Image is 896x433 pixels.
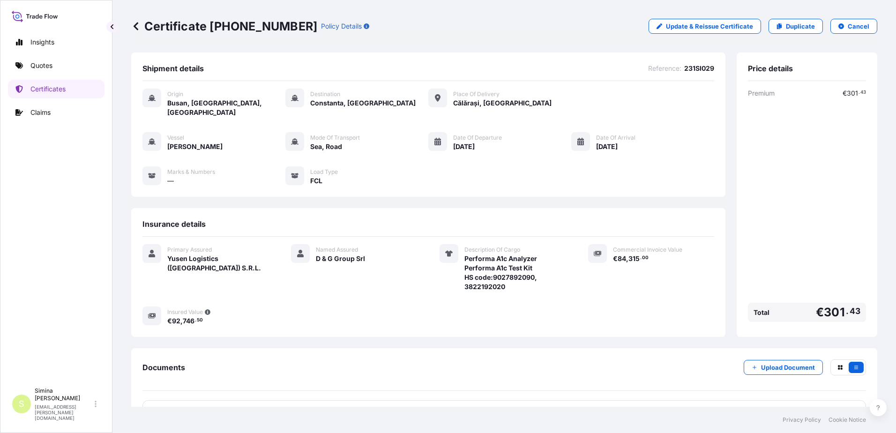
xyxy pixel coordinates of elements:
p: Certificates [30,84,66,94]
span: [DATE] [453,142,475,151]
span: Named Assured [316,246,358,254]
span: Commercial Invoice Value [613,246,682,254]
span: Price details [748,64,793,73]
a: Privacy Policy [783,416,821,424]
span: — [167,176,174,186]
span: Vessel [167,134,184,142]
span: [DATE] [596,142,618,151]
span: Load Type [310,168,338,176]
span: 746 [183,318,194,324]
span: Mode of Transport [310,134,360,142]
span: [PERSON_NAME] [167,142,223,151]
span: Călărași, [GEOGRAPHIC_DATA] [453,98,552,108]
span: D & G Group Srl [316,254,365,263]
p: Duplicate [786,22,815,31]
span: . [846,308,849,314]
a: Quotes [8,56,105,75]
span: 315 [628,255,640,262]
span: FCL [310,176,322,186]
a: Cookie Notice [829,416,866,424]
span: 43 [850,308,860,314]
span: Performa A1c Analyzer Performa A1c Test Kit HS code:9027892090, 3822192020 [464,254,566,291]
span: Date of Departure [453,134,502,142]
a: Claims [8,103,105,122]
span: 00 [642,256,649,260]
span: Documents [142,363,185,372]
span: 231SI029 [684,64,714,73]
p: Insights [30,37,54,47]
span: S [19,399,24,409]
button: Cancel [830,19,877,34]
span: Total [754,308,769,317]
span: 301 [824,306,845,318]
button: Upload Document [744,360,823,375]
span: Place of Delivery [453,90,500,98]
p: Upload Document [761,363,815,372]
span: Yusen Logistics ([GEOGRAPHIC_DATA]) S.R.L. [167,254,269,273]
span: Origin [167,90,183,98]
span: € [843,90,847,97]
p: Claims [30,108,51,117]
span: € [167,318,172,324]
span: 84 [618,255,626,262]
span: , [626,255,628,262]
span: € [816,306,824,318]
span: Busan, [GEOGRAPHIC_DATA], [GEOGRAPHIC_DATA] [167,98,285,117]
span: Shipment details [142,64,204,73]
span: € [613,255,618,262]
span: Sea, Road [310,142,342,151]
a: Update & Reissue Certificate [649,19,761,34]
span: Destination [310,90,340,98]
p: Certificate [PHONE_NUMBER] [131,19,317,34]
span: 301 [847,90,858,97]
span: Reference : [648,64,681,73]
a: Certificates [8,80,105,98]
span: Constanta, [GEOGRAPHIC_DATA] [310,98,416,108]
a: Insights [8,33,105,52]
span: Primary Assured [167,246,212,254]
p: Policy Details [321,22,362,31]
span: 50 [197,319,203,322]
p: [EMAIL_ADDRESS][PERSON_NAME][DOMAIN_NAME] [35,404,93,421]
span: Date of Arrival [596,134,635,142]
span: . [640,256,642,260]
span: , [180,318,183,324]
span: Insured Value [167,308,203,316]
p: Quotes [30,61,52,70]
span: 43 [860,91,866,94]
span: 92 [172,318,180,324]
span: . [195,319,196,322]
span: Insurance details [142,219,206,229]
p: Cancel [848,22,869,31]
span: Marks & Numbers [167,168,215,176]
span: Premium [748,89,775,98]
p: Simina [PERSON_NAME] [35,387,93,402]
a: Duplicate [769,19,823,34]
span: Description Of Cargo [464,246,520,254]
span: . [859,91,860,94]
p: Update & Reissue Certificate [666,22,753,31]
